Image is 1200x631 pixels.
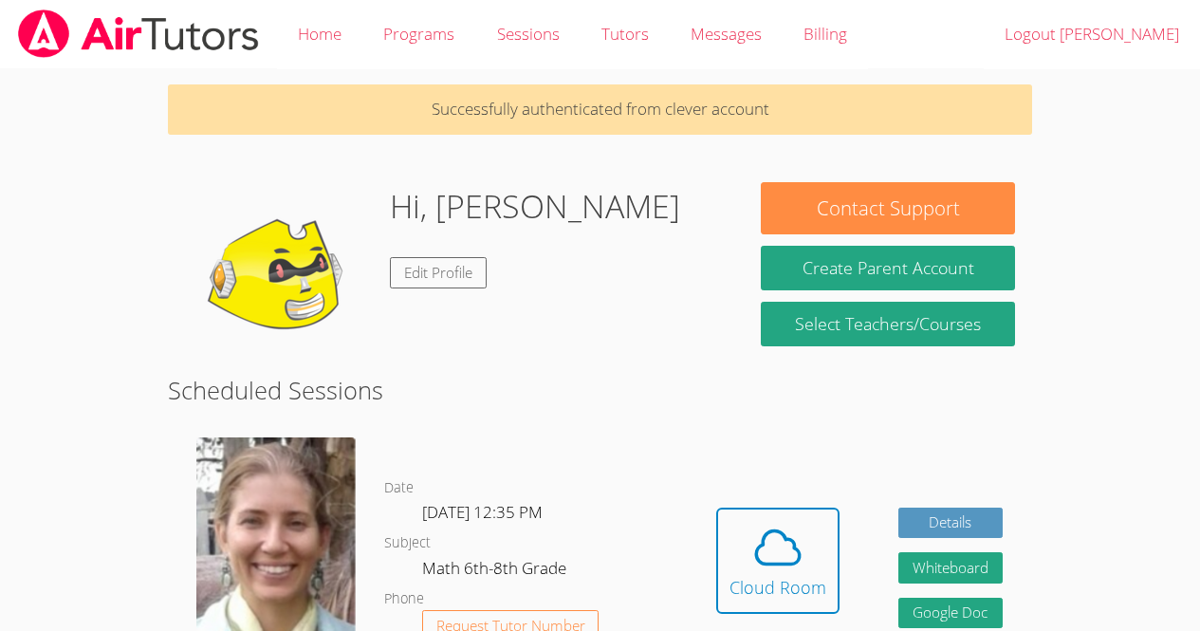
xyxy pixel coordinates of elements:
[422,555,570,587] dd: Math 6th-8th Grade
[761,246,1014,290] button: Create Parent Account
[384,587,424,611] dt: Phone
[390,182,680,231] h1: Hi, [PERSON_NAME]
[384,476,414,500] dt: Date
[761,182,1014,234] button: Contact Support
[384,531,431,555] dt: Subject
[422,501,543,523] span: [DATE] 12:35 PM
[185,182,375,372] img: default.png
[691,23,762,45] span: Messages
[729,574,826,601] div: Cloud Room
[390,257,487,288] a: Edit Profile
[898,598,1003,629] a: Google Doc
[16,9,261,58] img: airtutors_banner-c4298cdbf04f3fff15de1276eac7730deb9818008684d7c2e4769d2f7ddbe033.png
[898,552,1003,584] button: Whiteboard
[716,508,840,614] button: Cloud Room
[168,84,1032,135] p: Successfully authenticated from clever account
[168,372,1032,408] h2: Scheduled Sessions
[898,508,1003,539] a: Details
[761,302,1014,346] a: Select Teachers/Courses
